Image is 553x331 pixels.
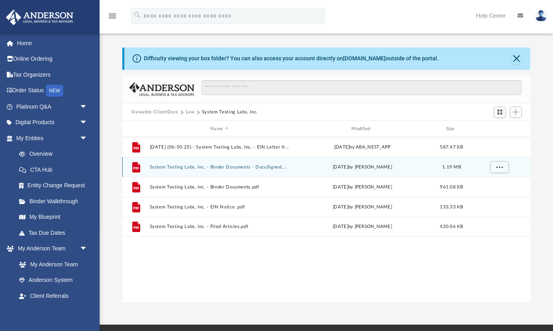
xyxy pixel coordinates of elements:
[11,193,100,209] a: Binder Walkthrough
[292,125,432,133] div: Modified
[149,165,289,170] button: System Testing Labs, Inc. - Binder Documents - DocuSigned.pdf
[6,304,96,320] a: My Documentsarrow_drop_down
[11,146,100,162] a: Overview
[343,55,386,61] a: [DOMAIN_NAME]
[186,109,195,116] button: Law
[292,184,432,191] div: [DATE] by [PERSON_NAME]
[292,223,432,230] div: [DATE] by [PERSON_NAME]
[440,205,463,209] span: 133.33 KB
[6,67,100,83] a: Tax Organizers
[292,164,432,171] div: [DATE] by [PERSON_NAME]
[440,185,463,189] span: 961.08 KB
[80,130,96,147] span: arrow_drop_down
[108,15,117,21] a: menu
[292,204,432,211] div: [DATE] by [PERSON_NAME]
[11,256,92,272] a: My Anderson Team
[80,115,96,131] span: arrow_drop_down
[11,162,100,178] a: CTA Hub
[440,145,463,149] span: 587.47 KB
[149,204,289,210] button: System Testing Labs, Inc. - EIN Notice .pdf
[471,125,527,133] div: id
[11,272,96,288] a: Anderson System
[11,288,96,304] a: Client Referrals
[133,11,142,20] i: search
[126,125,146,133] div: id
[6,35,100,51] a: Home
[202,80,522,95] input: Search files and folders
[511,53,522,64] button: Close
[494,107,506,118] button: Switch to Grid View
[108,11,117,21] i: menu
[11,178,100,194] a: Entity Change Request
[122,137,530,303] div: grid
[435,125,467,133] div: Size
[149,125,289,133] div: Name
[6,51,100,67] a: Online Ordering
[149,184,289,190] button: System Testing Labs, Inc. - Binder Documents.pdf
[4,10,76,25] img: Anderson Advisors Platinum Portal
[11,225,100,241] a: Tax Due Dates
[149,145,289,150] button: [DATE] (06:50:25) - System Testing Labs, Inc. - EIN Letter from IRS.pdf
[11,209,96,225] a: My Blueprint
[6,99,100,115] a: Platinum Q&Aarrow_drop_down
[490,161,508,173] button: More options
[6,83,100,99] a: Order StatusNEW
[80,99,96,115] span: arrow_drop_down
[80,304,96,320] span: arrow_drop_down
[510,107,522,118] button: Add
[292,144,432,151] div: [DATE] by ABA_NEST_APP
[149,224,289,229] button: System Testing Labs, Inc. - Filed Articles.pdf
[6,130,100,146] a: My Entitiesarrow_drop_down
[144,54,439,63] div: Difficulty viewing your box folder? You can also access your account directly on outside of the p...
[440,224,463,229] span: 420.06 KB
[6,115,100,131] a: Digital Productsarrow_drop_down
[535,10,547,22] img: User Pic
[202,109,258,116] button: System Testing Labs, Inc.
[442,165,461,169] span: 1.19 MB
[46,85,63,97] div: NEW
[80,241,96,257] span: arrow_drop_down
[6,241,96,257] a: My Anderson Teamarrow_drop_down
[131,109,178,116] button: Viewable-ClientDocs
